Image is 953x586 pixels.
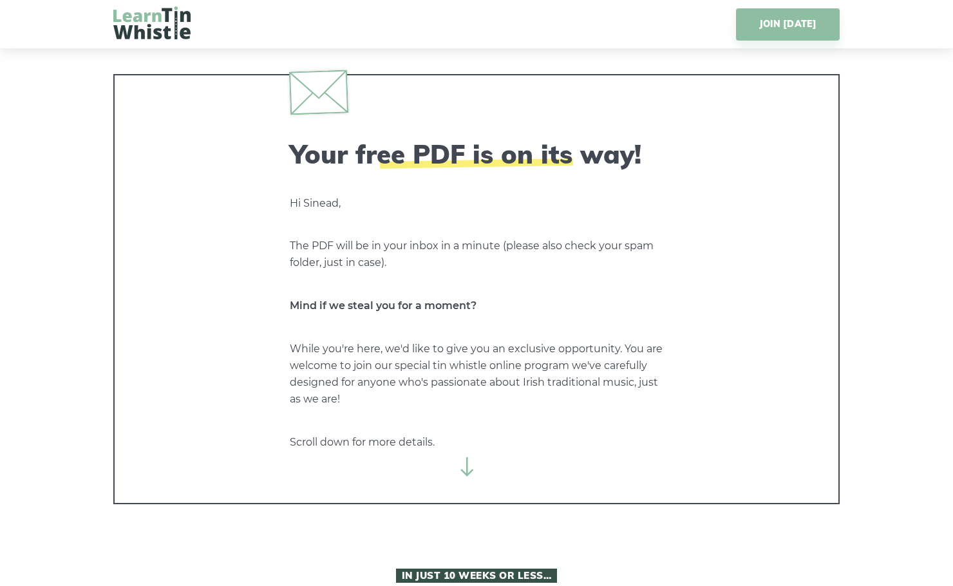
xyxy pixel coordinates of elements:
[396,569,557,583] span: In Just 10 Weeks or Less…
[290,299,476,312] strong: Mind if we steal you for a moment?
[736,8,840,41] a: JOIN [DATE]
[289,70,348,115] img: envelope.svg
[290,434,663,451] p: Scroll down for more details.
[290,238,663,271] p: The PDF will be in your inbox in a minute (please also check your spam folder, just in case).
[290,341,663,408] p: While you're here, we'd like to give you an exclusive opportunity. You are welcome to join our sp...
[290,195,663,212] p: Hi Sinead,
[290,138,663,169] h2: Your free PDF is on its way!
[113,6,191,39] img: LearnTinWhistle.com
